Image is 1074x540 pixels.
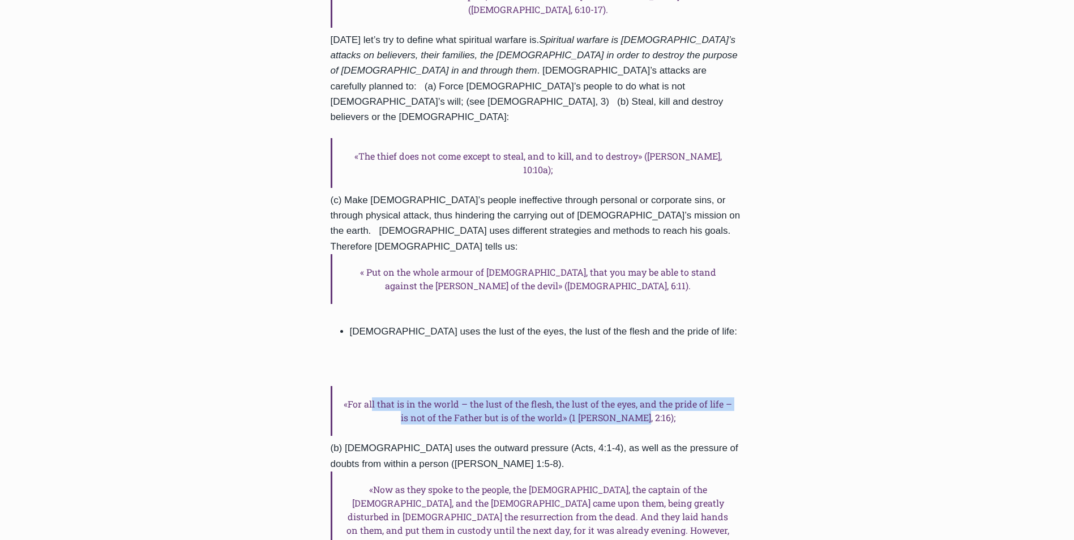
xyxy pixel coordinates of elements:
em: Spiritual warfare is [DEMOGRAPHIC_DATA]’s attacks on believers, their families, the [DEMOGRAPHIC_... [331,35,738,76]
h6: « Put on the whole armour of [DEMOGRAPHIC_DATA], that you may be able to stand against the [PERSO... [331,254,744,304]
h6: «The thief does not come except to steal, and to kill, and to destroy» ([PERSON_NAME], 10:10a); [331,138,744,188]
h6: «For all that is in the world – the lust of the flesh, the lust of the eyes, and the pride of lif... [331,386,744,436]
li: [DEMOGRAPHIC_DATA] uses the lust of the eyes, the lust of the flesh and the pride of life: [350,324,744,339]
